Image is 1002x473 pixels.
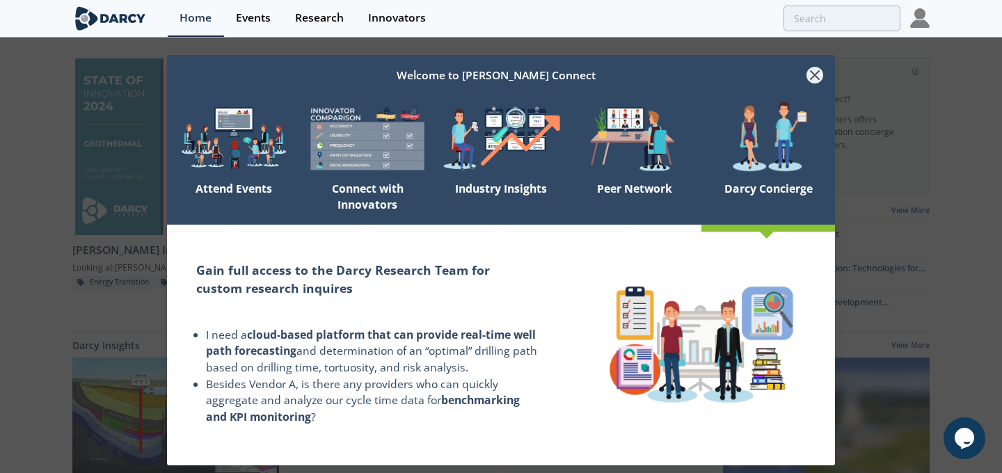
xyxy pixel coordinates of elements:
[167,176,301,225] div: Attend Events
[601,278,802,411] img: concierge-details-e70ed233a7353f2f363bd34cf2359179.png
[72,6,148,31] img: logo-wide.svg
[236,13,271,24] div: Events
[944,417,988,459] iframe: chat widget
[910,8,930,28] img: Profile
[206,327,536,359] strong: cloud-based platform that can provide real-time well path forecasting
[196,261,539,298] h2: Gain full access to the Darcy Research Team for custom research inquires
[295,13,344,24] div: Research
[784,6,900,31] input: Advanced Search
[301,101,434,176] img: welcome-compare-1b687586299da8f117b7ac84fd957760.png
[206,376,539,425] li: Besides Vendor A, is there any providers who can quickly aggregate and analyze our cycle time dat...
[206,392,520,424] strong: benchmarking and KPI monitoring
[206,327,539,376] li: I need a and determination of an “optimal” drilling path based on drilling time, tortuosity, and ...
[186,62,806,88] div: Welcome to [PERSON_NAME] Connect
[301,176,434,225] div: Connect with Innovators
[568,176,701,225] div: Peer Network
[701,101,835,176] img: welcome-concierge-wide-20dccca83e9cbdbb601deee24fb8df72.png
[701,176,835,225] div: Darcy Concierge
[167,101,301,176] img: welcome-explore-560578ff38cea7c86bcfe544b5e45342.png
[180,13,212,24] div: Home
[568,101,701,176] img: welcome-attend-b816887fc24c32c29d1763c6e0ddb6e6.png
[434,101,568,176] img: welcome-find-a12191a34a96034fcac36f4ff4d37733.png
[434,176,568,225] div: Industry Insights
[368,13,426,24] div: Innovators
